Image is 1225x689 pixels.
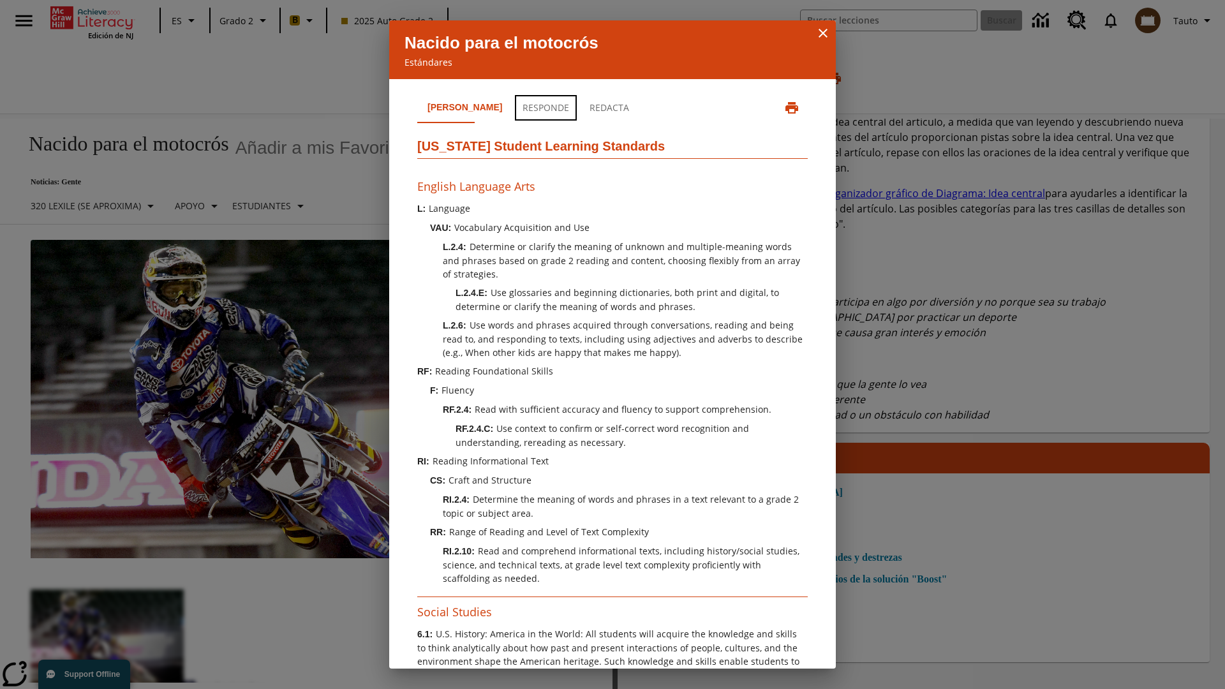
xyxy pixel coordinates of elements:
span: Use words and phrases acquired through conversations, reading and being read to, and responding t... [443,319,803,359]
h2: [US_STATE] Student Learning Standards [417,137,808,159]
span: Vocabulary Acquisition and Use [454,221,590,233]
span: RR : [430,527,446,537]
span: L.2.6 : [443,320,466,330]
span: Reading Foundational Skills [435,365,553,377]
button: Responde. [512,93,579,123]
span: L.2.4.E : [456,288,487,298]
h3: Social Studies [417,604,808,621]
button: Lee. [417,93,512,123]
button: Redacta. [579,93,639,123]
span: Determine or clarify the meaning of unknown and multiple-meaning words and phrases based on grade... [443,241,800,280]
span: L : [417,204,426,214]
span: L.2.4 : [443,242,466,252]
span: Fluency [442,384,474,396]
p: Nacido para el motocrós [405,31,820,56]
button: Cerrar [815,26,831,41]
span: Range of Reading and Level of Text Complexity [449,526,649,538]
span: Language [429,202,470,214]
span: F : [430,385,438,396]
span: Read with sufficient accuracy and fluency to support comprehension. [475,403,771,415]
span: RF : [417,366,432,376]
span: RI : [417,456,429,466]
span: Determine the meaning of words and phrases in a text relevant to a grade 2 topic or subject area. [443,493,799,519]
span: CS : [430,475,445,485]
span: Use context to confirm or self-correct word recognition and understanding, rereading as necessary. [456,422,749,448]
span: VAU : [430,223,451,233]
span: RF.2.4 : [443,404,471,415]
div: Navegación por la pestaña Estándares [417,93,639,123]
span: RI.2.4 : [443,494,470,505]
h3: English Language Arts [417,178,808,195]
p: Estándares [405,56,820,69]
span: RF.2.4.C : [456,424,493,434]
span: Use glossaries and beginning dictionaries, both print and digital, to determine or clarify the me... [456,286,779,313]
button: Imprimir [776,92,808,124]
span: 6.1 : [417,629,433,639]
span: Read and comprehend informational texts, including history/social studies, science, and technical... [443,545,799,584]
span: Craft and Structure [449,474,531,486]
span: Reading Informational Text [433,455,549,467]
span: RI.2.10 : [443,546,475,556]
